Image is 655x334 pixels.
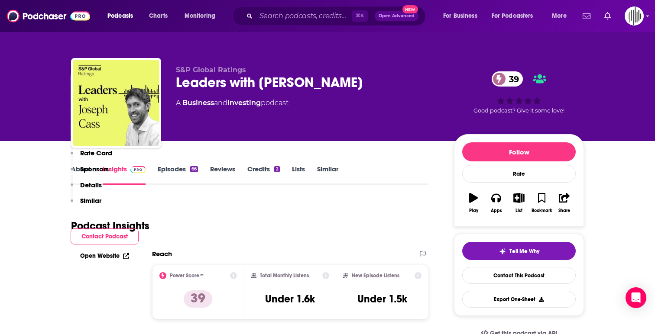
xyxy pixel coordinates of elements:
div: Open Intercom Messenger [626,287,646,308]
div: 2 [274,166,279,172]
a: Reviews [210,165,235,185]
button: Apps [485,187,507,218]
span: S&P Global Ratings [176,66,246,74]
button: Share [553,187,576,218]
span: Open Advanced [379,14,415,18]
img: Podchaser - Follow, Share and Rate Podcasts [7,8,90,24]
button: open menu [437,9,488,23]
a: Episodes66 [158,165,198,185]
p: Details [80,181,102,189]
a: Investing [227,99,261,107]
span: Charts [149,10,168,22]
a: Credits2 [247,165,279,185]
button: Show profile menu [625,6,644,26]
span: New [402,5,418,13]
button: Follow [462,142,576,161]
a: 39 [492,71,523,87]
h2: Total Monthly Listens [260,273,309,279]
button: open menu [178,9,227,23]
button: Details [71,181,102,197]
span: Tell Me Why [509,248,539,255]
span: Monitoring [185,10,215,22]
span: ⌘ K [352,10,368,22]
button: open menu [101,9,144,23]
div: Search podcasts, credits, & more... [240,6,434,26]
a: Charts [143,9,173,23]
span: More [552,10,567,22]
p: 39 [184,290,212,308]
a: Business [182,99,214,107]
h3: Under 1.6k [265,292,315,305]
button: Bookmark [530,187,553,218]
div: A podcast [176,98,289,108]
button: tell me why sparkleTell Me Why [462,242,576,260]
button: Open AdvancedNew [375,11,418,21]
span: For Podcasters [492,10,533,22]
p: Sponsors [80,165,109,173]
a: Lists [292,165,305,185]
img: User Profile [625,6,644,26]
div: 66 [190,166,198,172]
h2: New Episode Listens [352,273,399,279]
button: Sponsors [71,165,109,181]
div: Rate [462,165,576,183]
a: Open Website [80,252,129,260]
div: Play [469,208,478,213]
input: Search podcasts, credits, & more... [256,9,352,23]
span: Good podcast? Give it some love! [473,107,564,114]
span: For Business [443,10,477,22]
span: Podcasts [107,10,133,22]
span: and [214,99,227,107]
span: 39 [500,71,523,87]
h2: Reach [152,250,172,258]
img: tell me why sparkle [499,248,506,255]
button: Contact Podcast [71,228,139,244]
div: List [516,208,522,213]
a: Show notifications dropdown [579,9,594,23]
button: Export One-Sheet [462,291,576,308]
div: Share [558,208,570,213]
span: Logged in as gpg2 [625,6,644,26]
div: Apps [491,208,502,213]
button: Similar [71,196,101,212]
h2: Power Score™ [170,273,204,279]
a: Similar [317,165,338,185]
button: open menu [486,9,546,23]
button: Play [462,187,485,218]
button: List [508,187,530,218]
p: Similar [80,196,101,205]
div: 39Good podcast? Give it some love! [454,66,584,119]
a: Show notifications dropdown [601,9,614,23]
img: Leaders with Joseph Cass [73,60,159,146]
h3: Under 1.5k [357,292,407,305]
a: Contact This Podcast [462,267,576,284]
button: open menu [546,9,577,23]
div: Bookmark [532,208,552,213]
